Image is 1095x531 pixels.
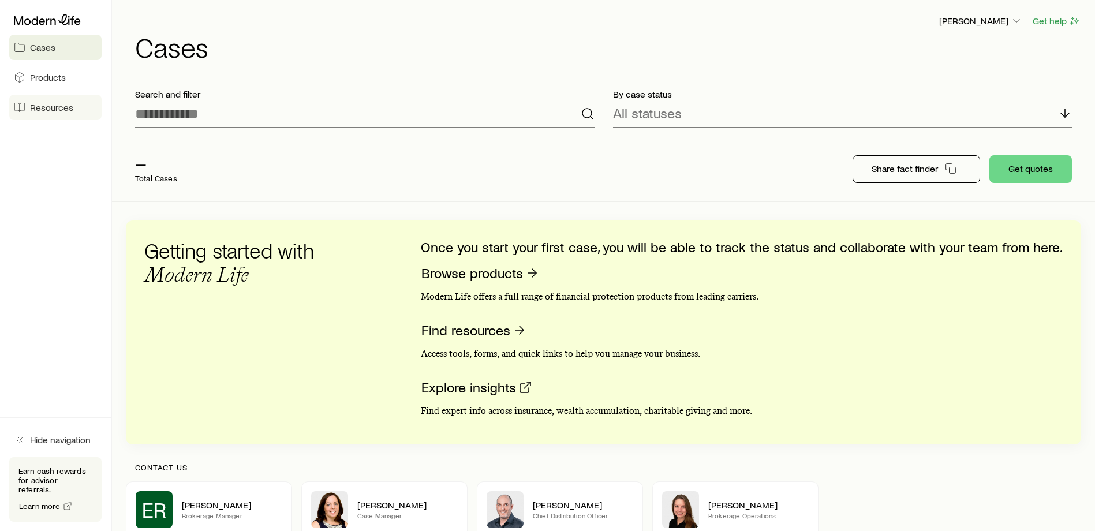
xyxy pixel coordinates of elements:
[182,511,282,520] p: Brokerage Manager
[853,155,980,183] button: Share fact finder
[135,155,177,171] p: —
[533,511,633,520] p: Chief Distribution Officer
[421,321,527,339] a: Find resources
[135,463,1072,472] p: Contact us
[872,163,938,174] p: Share fact finder
[421,379,533,397] a: Explore insights
[30,42,55,53] span: Cases
[9,65,102,90] a: Products
[421,348,1063,360] p: Access tools, forms, and quick links to help you manage your business.
[182,499,282,511] p: [PERSON_NAME]
[708,511,809,520] p: Brokerage Operations
[1032,14,1081,28] button: Get help
[989,155,1072,183] button: Get quotes
[144,262,249,287] span: Modern Life
[30,434,91,446] span: Hide navigation
[9,427,102,453] button: Hide navigation
[9,457,102,522] div: Earn cash rewards for advisor referrals.Learn more
[142,498,166,521] span: ER
[135,33,1081,61] h1: Cases
[357,499,458,511] p: [PERSON_NAME]
[19,502,61,510] span: Learn more
[357,511,458,520] p: Case Manager
[421,291,1063,302] p: Modern Life offers a full range of financial protection products from leading carriers.
[18,466,92,494] p: Earn cash rewards for advisor referrals.
[30,72,66,83] span: Products
[939,15,1022,27] p: [PERSON_NAME]
[9,35,102,60] a: Cases
[421,405,1063,417] p: Find expert info across insurance, wealth accumulation, charitable giving and more.
[662,491,699,528] img: Ellen Wall
[30,102,73,113] span: Resources
[421,264,540,282] a: Browse products
[487,491,524,528] img: Dan Pierson
[939,14,1023,28] button: [PERSON_NAME]
[311,491,348,528] img: Heather McKee
[708,499,809,511] p: [PERSON_NAME]
[135,174,177,183] p: Total Cases
[135,88,595,100] p: Search and filter
[533,499,633,511] p: [PERSON_NAME]
[421,239,1063,255] p: Once you start your first case, you will be able to track the status and collaborate with your te...
[613,88,1072,100] p: By case status
[613,105,682,121] p: All statuses
[144,239,329,286] h3: Getting started with
[9,95,102,120] a: Resources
